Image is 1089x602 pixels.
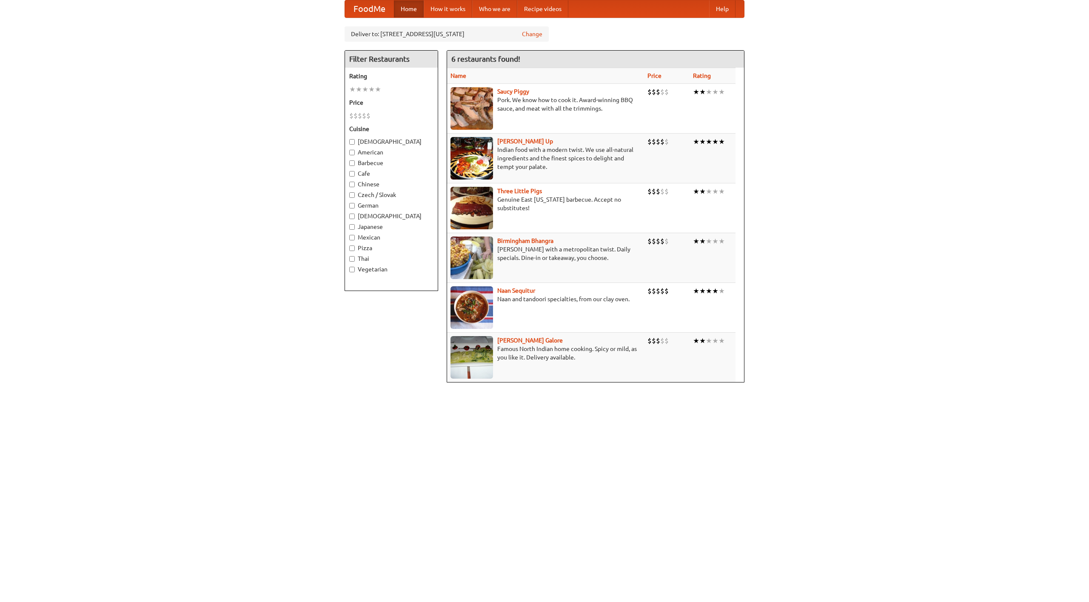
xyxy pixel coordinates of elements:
[349,267,355,272] input: Vegetarian
[450,96,641,113] p: Pork. We know how to cook it. Award-winning BBQ sauce, and meat with all the trimmings.
[497,138,553,145] a: [PERSON_NAME] Up
[349,171,355,177] input: Cafe
[349,180,433,188] label: Chinese
[362,85,368,94] li: ★
[356,85,362,94] li: ★
[349,137,433,146] label: [DEMOGRAPHIC_DATA]
[718,336,725,345] li: ★
[349,191,433,199] label: Czech / Slovak
[699,187,706,196] li: ★
[349,192,355,198] input: Czech / Slovak
[693,286,699,296] li: ★
[712,336,718,345] li: ★
[652,237,656,246] li: $
[699,336,706,345] li: ★
[450,245,641,262] p: [PERSON_NAME] with a metropolitan twist. Daily specials. Dine-in or takeaway, you choose.
[712,237,718,246] li: ★
[656,87,660,97] li: $
[450,336,493,379] img: currygalore.jpg
[712,87,718,97] li: ★
[349,203,355,208] input: German
[699,286,706,296] li: ★
[353,111,358,120] li: $
[366,111,371,120] li: $
[712,137,718,146] li: ★
[450,72,466,79] a: Name
[718,137,725,146] li: ★
[656,137,660,146] li: $
[664,336,669,345] li: $
[450,87,493,130] img: saucy.jpg
[652,286,656,296] li: $
[647,72,661,79] a: Price
[647,187,652,196] li: $
[349,139,355,145] input: [DEMOGRAPHIC_DATA]
[450,195,641,212] p: Genuine East [US_STATE] barbecue. Accept no substitutes!
[712,286,718,296] li: ★
[660,336,664,345] li: $
[693,336,699,345] li: ★
[349,85,356,94] li: ★
[345,26,549,42] div: Deliver to: [STREET_ADDRESS][US_STATE]
[699,87,706,97] li: ★
[706,286,712,296] li: ★
[706,137,712,146] li: ★
[660,137,664,146] li: $
[656,286,660,296] li: $
[699,137,706,146] li: ★
[472,0,517,17] a: Who we are
[693,137,699,146] li: ★
[652,336,656,345] li: $
[345,51,438,68] h4: Filter Restaurants
[349,169,433,178] label: Cafe
[349,223,433,231] label: Japanese
[660,187,664,196] li: $
[349,265,433,274] label: Vegetarian
[368,85,375,94] li: ★
[656,187,660,196] li: $
[349,214,355,219] input: [DEMOGRAPHIC_DATA]
[660,237,664,246] li: $
[349,148,433,157] label: American
[652,87,656,97] li: $
[497,237,553,244] a: Birmingham Bhangra
[349,254,433,263] label: Thai
[497,337,563,344] a: [PERSON_NAME] Galore
[349,212,433,220] label: [DEMOGRAPHIC_DATA]
[706,87,712,97] li: ★
[349,111,353,120] li: $
[652,137,656,146] li: $
[497,188,542,194] a: Three Little Pigs
[664,187,669,196] li: $
[362,111,366,120] li: $
[718,187,725,196] li: ★
[349,159,433,167] label: Barbecue
[349,233,433,242] label: Mexican
[647,137,652,146] li: $
[656,237,660,246] li: $
[349,244,433,252] label: Pizza
[706,336,712,345] li: ★
[706,187,712,196] li: ★
[664,237,669,246] li: $
[450,345,641,362] p: Famous North Indian home cooking. Spicy or mild, as you like it. Delivery available.
[349,150,355,155] input: American
[718,286,725,296] li: ★
[693,87,699,97] li: ★
[664,87,669,97] li: $
[693,187,699,196] li: ★
[349,125,433,133] h5: Cuisine
[349,245,355,251] input: Pizza
[349,201,433,210] label: German
[712,187,718,196] li: ★
[497,287,535,294] a: Naan Sequitur
[450,137,493,180] img: curryup.jpg
[718,237,725,246] li: ★
[709,0,736,17] a: Help
[647,286,652,296] li: $
[664,137,669,146] li: $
